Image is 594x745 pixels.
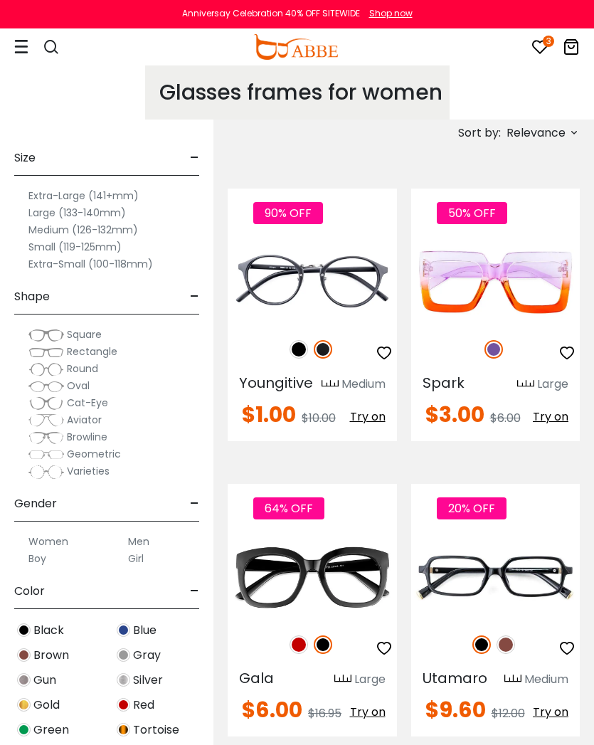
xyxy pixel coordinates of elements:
[33,622,64,639] span: Black
[133,722,179,739] span: Tortoise
[531,41,548,58] a: 3
[33,672,56,689] span: Gun
[190,280,199,314] span: -
[28,255,153,273] label: Extra-Small (100-118mm)
[28,396,64,411] img: Cat-Eye.png
[334,674,351,685] img: size ruler
[17,623,31,637] img: Black
[14,280,50,314] span: Shape
[524,671,568,688] div: Medium
[133,672,163,689] span: Silver
[314,340,332,359] img: Matte Black
[533,404,568,430] button: Try on
[33,697,60,714] span: Gold
[350,699,386,725] button: Try on
[17,698,31,712] img: Gold
[533,699,568,725] button: Try on
[28,550,46,567] label: Boy
[14,141,36,175] span: Size
[28,465,64,480] img: Varieties.png
[253,497,324,519] span: 64% OFF
[133,697,154,714] span: Red
[28,430,64,445] img: Browline.png
[28,204,126,221] label: Large (133-140mm)
[182,7,360,20] div: Anniversay Celebration 40% OFF SITEWIDE
[458,125,501,141] span: Sort by:
[290,635,308,654] img: Red
[533,704,568,720] span: Try on
[133,647,161,664] span: Gray
[239,373,313,393] span: Youngitive
[28,328,64,342] img: Square.png
[117,698,130,712] img: Red
[290,340,308,359] img: Black
[239,668,274,688] span: Gala
[253,34,337,60] img: abbeglasses.com
[190,141,199,175] span: -
[423,668,487,688] span: Utamaro
[322,379,339,390] img: size ruler
[117,648,130,662] img: Gray
[350,408,386,425] span: Try on
[28,448,64,462] img: Geometric.png
[507,120,566,146] span: Relevance
[228,240,397,324] img: Matte-black Youngitive - Plastic ,Adjust Nose Pads
[362,7,413,19] a: Shop now
[341,376,386,393] div: Medium
[28,533,68,550] label: Women
[533,408,568,425] span: Try on
[423,373,465,393] span: Spark
[14,574,45,608] span: Color
[67,344,117,359] span: Rectangle
[117,673,130,687] img: Silver
[28,379,64,393] img: Oval.png
[242,399,296,430] span: $1.00
[28,187,139,204] label: Extra-Large (141+mm)
[128,533,149,550] label: Men
[228,535,397,620] img: Black Gala - Plastic ,Universal Bridge Fit
[302,410,336,426] span: $10.00
[517,379,534,390] img: size ruler
[67,430,107,444] span: Browline
[67,379,90,393] span: Oval
[490,410,521,426] span: $6.00
[128,550,144,567] label: Girl
[411,240,580,324] img: Purple Spark - Plastic ,Universal Bridge Fit
[314,635,332,654] img: Black
[350,704,386,720] span: Try on
[33,722,69,739] span: Green
[67,361,98,376] span: Round
[17,648,31,662] img: Brown
[133,622,157,639] span: Blue
[425,694,486,725] span: $9.60
[537,376,568,393] div: Large
[190,487,199,521] span: -
[425,399,484,430] span: $3.00
[28,345,64,359] img: Rectangle.png
[117,623,130,637] img: Blue
[492,705,525,722] span: $12.00
[28,221,138,238] label: Medium (126-132mm)
[159,80,442,105] h1: Glasses frames for women
[67,396,108,410] span: Cat-Eye
[28,362,64,376] img: Round.png
[411,535,580,620] img: Black Utamaro - TR ,Universal Bridge Fit
[67,327,102,342] span: Square
[242,694,302,725] span: $6.00
[117,723,130,736] img: Tortoise
[253,202,323,224] span: 90% OFF
[350,404,386,430] button: Try on
[437,497,507,519] span: 20% OFF
[472,635,491,654] img: Black
[28,238,122,255] label: Small (119-125mm)
[369,7,413,20] div: Shop now
[437,202,507,224] span: 50% OFF
[504,674,521,685] img: size ruler
[354,671,386,688] div: Large
[484,340,503,359] img: Purple
[308,705,341,722] span: $16.95
[67,413,102,427] span: Aviator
